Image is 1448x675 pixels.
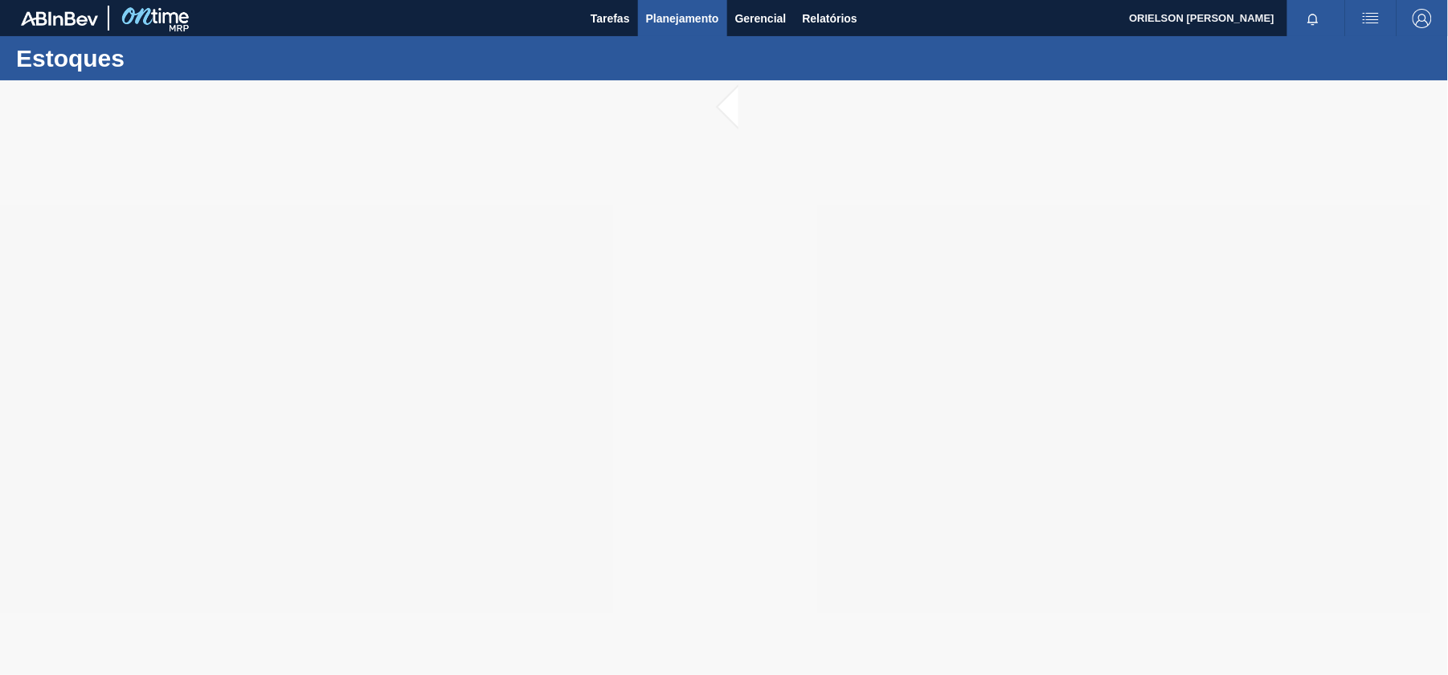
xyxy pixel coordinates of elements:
[646,9,719,28] span: Planejamento
[803,9,857,28] span: Relatórios
[591,9,630,28] span: Tarefas
[1287,7,1339,30] button: Notificações
[735,9,787,28] span: Gerencial
[1413,9,1432,28] img: Logout
[1361,9,1381,28] img: userActions
[16,49,301,67] h1: Estoques
[21,11,98,26] img: TNhmsLtSVTkK8tSr43FrP2fwEKptu5GPRR3wAAAABJRU5ErkJggg==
